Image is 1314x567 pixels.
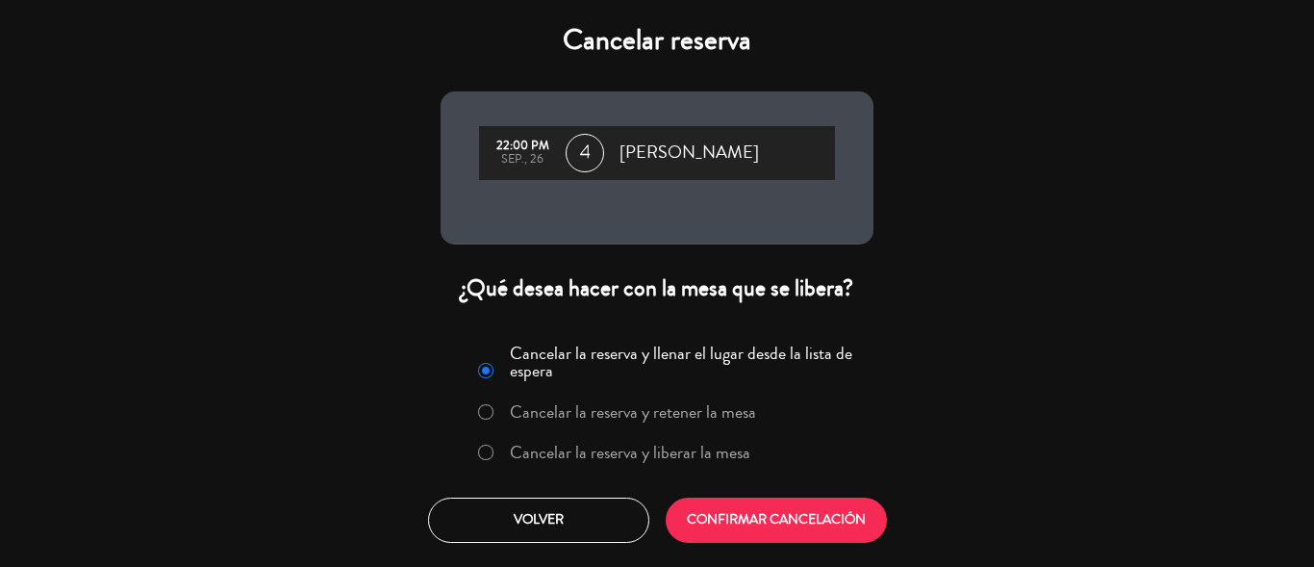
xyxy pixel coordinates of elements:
[489,153,556,167] div: sep., 26
[441,23,873,58] h4: Cancelar reserva
[619,139,759,168] span: [PERSON_NAME]
[566,134,604,172] span: 4
[489,140,556,153] div: 22:00 PM
[510,403,756,421] label: Cancelar la reserva y retener la mesa
[666,498,887,543] button: CONFIRMAR CANCELACIÓN
[510,444,750,461] label: Cancelar la reserva y liberar la mesa
[428,498,649,543] button: Volver
[510,345,862,379] label: Cancelar la reserva y llenar el lugar desde la lista de espera
[441,273,873,303] div: ¿Qué desea hacer con la mesa que se libera?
